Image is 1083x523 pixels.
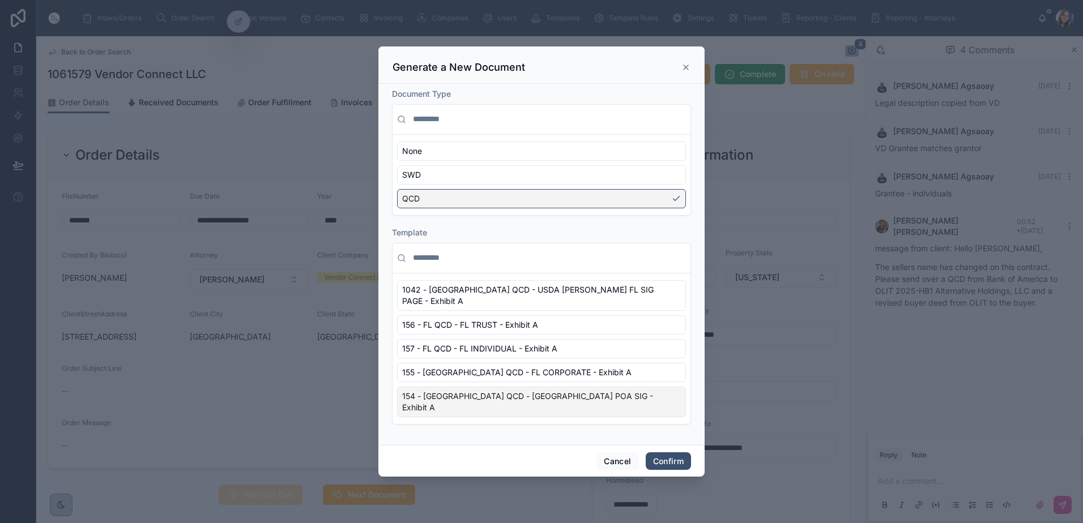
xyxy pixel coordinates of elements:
[402,193,420,204] span: QCD
[393,135,690,215] div: Suggestions
[402,367,632,378] span: 155 - [GEOGRAPHIC_DATA] QCD - FL CORPORATE - Exhibit A
[392,228,427,237] span: Template
[402,169,421,181] span: SWD
[402,343,557,354] span: 157 - FL QCD - FL INDIVIDUAL - Exhibit A
[402,284,667,307] span: 1042 - [GEOGRAPHIC_DATA] QCD - USDA [PERSON_NAME] FL SIG PAGE - Exhibit A
[392,89,451,98] span: Document Type
[393,273,690,424] div: Suggestions
[397,142,686,161] div: None
[646,452,691,470] button: Confirm
[393,61,525,74] h3: Generate a New Document
[402,391,667,413] span: 154 - [GEOGRAPHIC_DATA] QCD - [GEOGRAPHIC_DATA] POA SIG - Exhibit A
[596,452,638,470] button: Cancel
[402,319,538,331] span: 156 - FL QCD - FL TRUST - Exhibit A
